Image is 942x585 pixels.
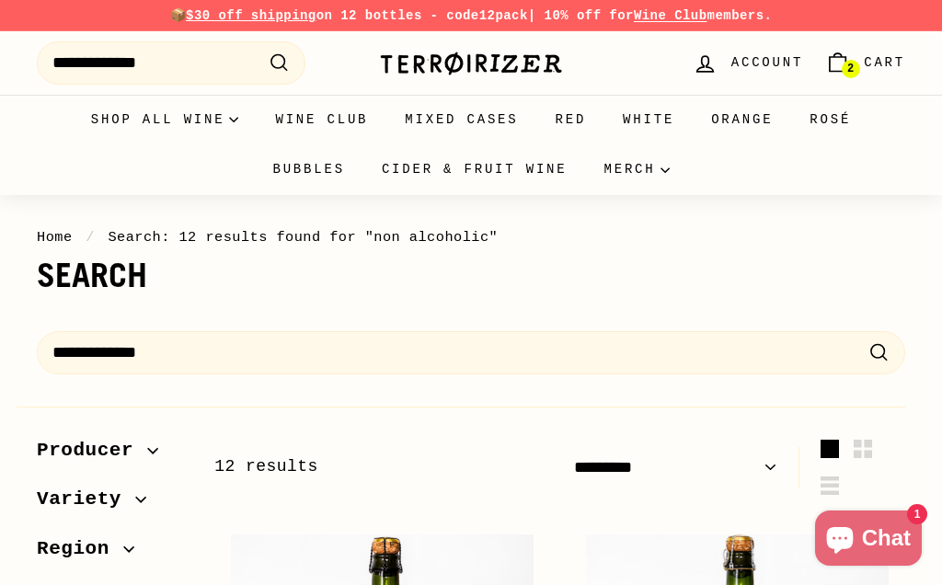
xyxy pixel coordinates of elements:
[214,453,559,480] div: 12 results
[386,95,536,144] a: Mixed Cases
[864,52,905,73] span: Cart
[37,435,147,466] span: Producer
[37,430,185,480] button: Producer
[81,229,99,246] span: /
[37,6,905,26] p: 📦 on 12 bottles - code | 10% off for members.
[814,36,916,90] a: Cart
[37,226,905,248] nav: breadcrumbs
[586,144,688,194] summary: Merch
[257,95,386,144] a: Wine Club
[37,479,185,529] button: Variety
[537,95,605,144] a: Red
[810,510,927,570] inbox-online-store-chat: Shopify online store chat
[37,229,73,246] a: Home
[847,63,854,75] span: 2
[791,95,869,144] a: Rosé
[604,95,693,144] a: White
[108,229,498,246] span: Search: 12 results found for "non alcoholic"
[479,8,528,23] strong: 12pack
[73,95,258,144] summary: Shop all wine
[693,95,791,144] a: Orange
[363,144,586,194] a: Cider & Fruit Wine
[37,529,185,579] button: Region
[37,258,905,294] h1: Search
[682,36,814,90] a: Account
[37,533,123,565] span: Region
[634,8,707,23] a: Wine Club
[731,52,803,73] span: Account
[254,144,362,194] a: Bubbles
[37,484,135,515] span: Variety
[186,8,316,23] span: $30 off shipping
